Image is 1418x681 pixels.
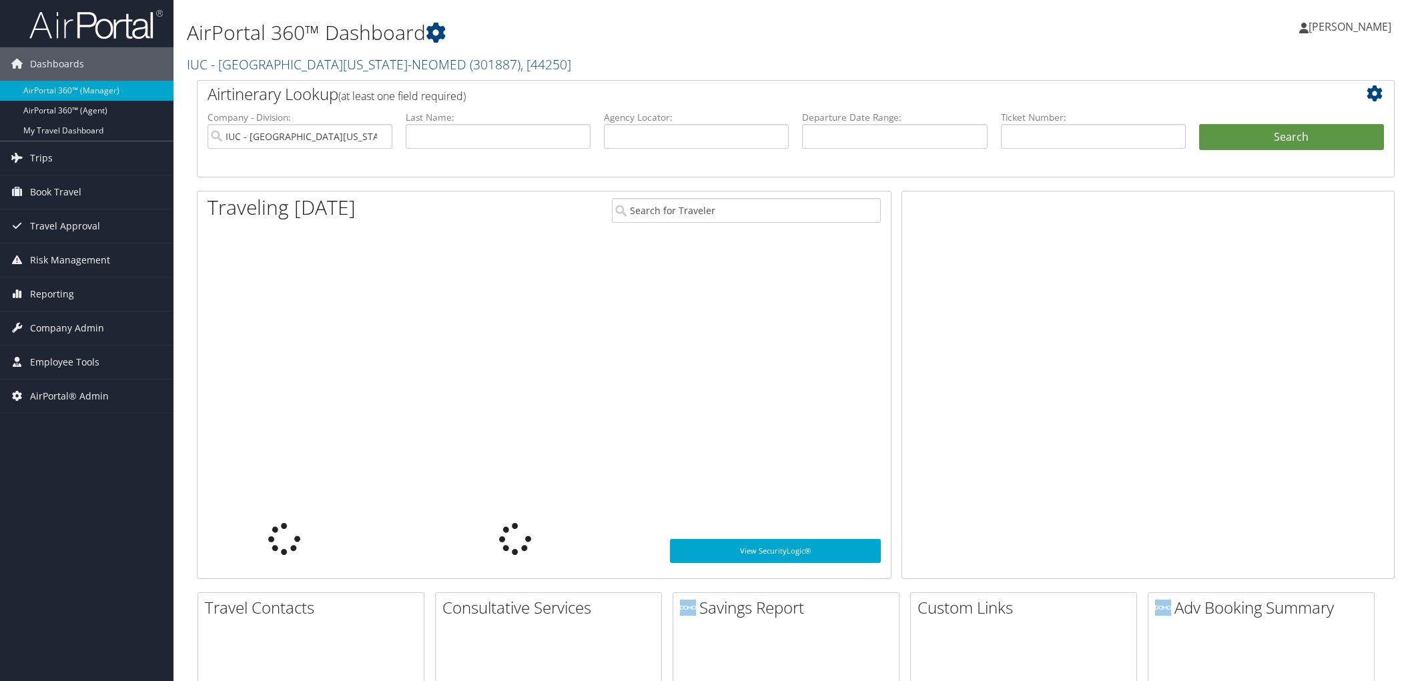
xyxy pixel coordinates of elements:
[30,346,99,379] span: Employee Tools
[1155,596,1374,619] h2: Adv Booking Summary
[604,111,789,124] label: Agency Locator:
[680,596,899,619] h2: Savings Report
[208,83,1285,105] h2: Airtinerary Lookup
[30,209,100,243] span: Travel Approval
[470,55,520,73] span: ( 301887 )
[187,19,999,47] h1: AirPortal 360™ Dashboard
[670,539,881,563] a: View SecurityLogic®
[1199,124,1384,151] button: Search
[1299,7,1405,47] a: [PERSON_NAME]
[680,600,696,616] img: domo-logo.png
[338,89,466,103] span: (at least one field required)
[30,380,109,413] span: AirPortal® Admin
[442,596,661,619] h2: Consultative Services
[802,111,987,124] label: Departure Date Range:
[918,596,1136,619] h2: Custom Links
[406,111,591,124] label: Last Name:
[520,55,571,73] span: , [ 44250 ]
[1309,19,1391,34] span: [PERSON_NAME]
[208,193,356,221] h1: Traveling [DATE]
[187,55,571,73] a: IUC - [GEOGRAPHIC_DATA][US_STATE]-NEOMED
[612,198,881,223] input: Search for Traveler
[30,277,74,311] span: Reporting
[208,111,392,124] label: Company - Division:
[205,596,424,619] h2: Travel Contacts
[30,243,110,277] span: Risk Management
[30,141,53,175] span: Trips
[30,175,81,209] span: Book Travel
[1001,111,1186,124] label: Ticket Number:
[30,47,84,81] span: Dashboards
[29,9,163,40] img: airportal-logo.png
[30,311,104,345] span: Company Admin
[1155,600,1171,616] img: domo-logo.png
